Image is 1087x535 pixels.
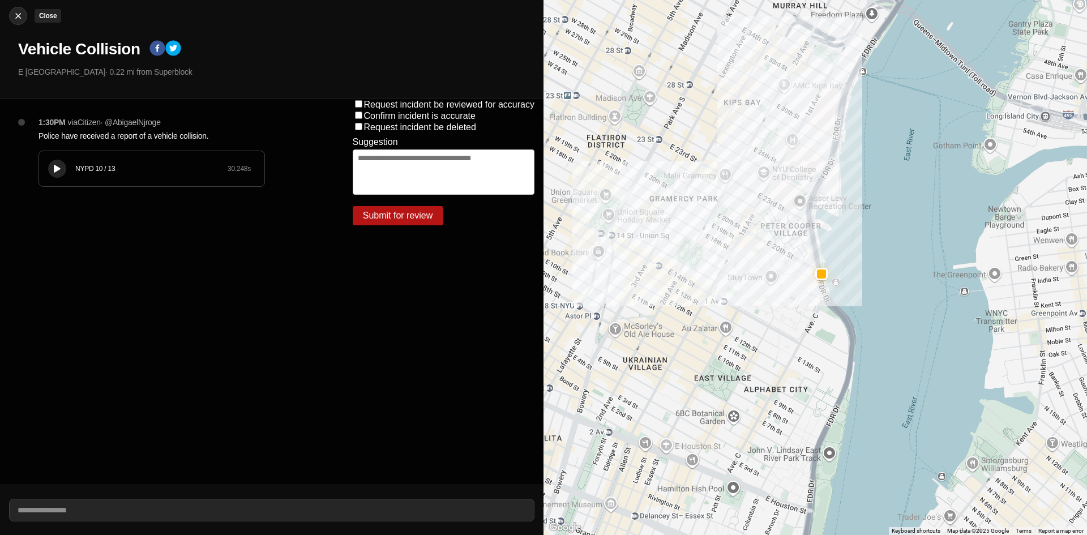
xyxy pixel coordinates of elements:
img: cancel [12,10,24,22]
div: NYPD 10 / 13 [75,164,228,173]
span: Map data ©2025 Google [947,528,1009,534]
p: E [GEOGRAPHIC_DATA] · 0.22 mi from Superblock [18,66,534,78]
button: Keyboard shortcuts [892,527,940,535]
p: Police have received a report of a vehicle collision. [38,130,307,142]
button: twitter [165,40,181,58]
small: Close [39,12,57,20]
a: Open this area in Google Maps (opens a new window) [546,520,584,535]
label: Confirm incident is accurate [364,111,476,121]
label: Suggestion [353,137,398,147]
button: facebook [149,40,165,58]
a: Terms [1016,528,1032,534]
p: via Citizen · @ AbigaelNjroge [68,117,161,128]
label: Request incident be deleted [364,122,476,132]
button: Submit for review [353,206,443,225]
p: 1:30PM [38,117,66,128]
button: cancelClose [9,7,27,25]
h1: Vehicle Collision [18,39,140,59]
a: Report a map error [1038,528,1084,534]
img: Google [546,520,584,535]
label: Request incident be reviewed for accuracy [364,100,535,109]
div: 30.248 s [228,164,251,173]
